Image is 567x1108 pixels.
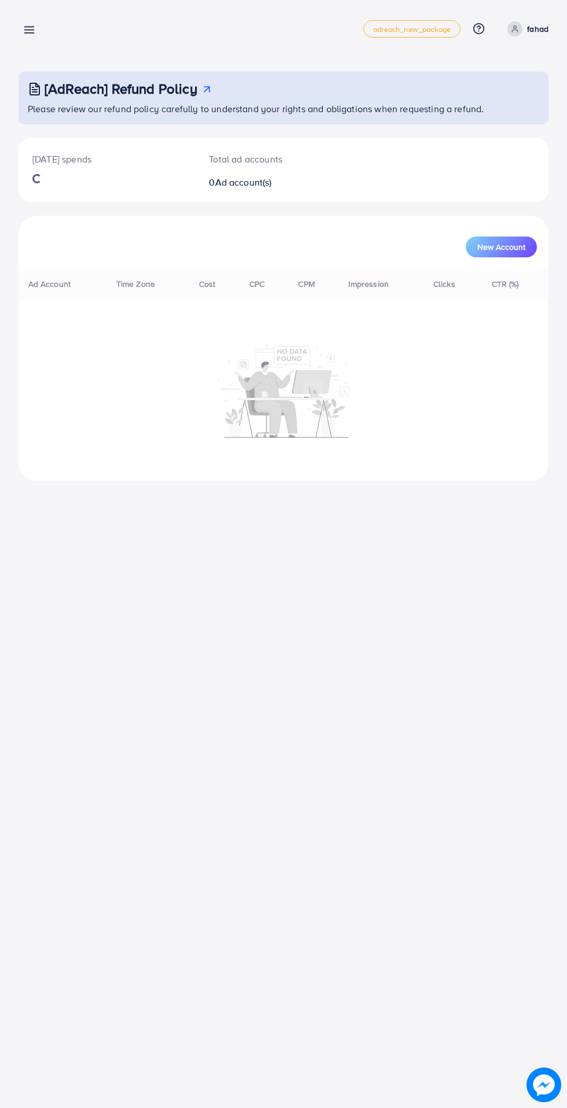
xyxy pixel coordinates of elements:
p: Please review our refund policy carefully to understand your rights and obligations when requesti... [28,102,542,116]
span: New Account [477,243,525,251]
h2: 0 [209,177,314,188]
a: fahad [503,21,548,36]
p: fahad [527,22,548,36]
h3: [AdReach] Refund Policy [45,80,197,97]
span: Ad account(s) [215,176,272,189]
img: image [526,1068,561,1102]
p: [DATE] spends [32,152,181,166]
span: adreach_new_package [373,25,451,33]
button: New Account [466,237,537,257]
a: adreach_new_package [363,20,461,38]
p: Total ad accounts [209,152,314,166]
